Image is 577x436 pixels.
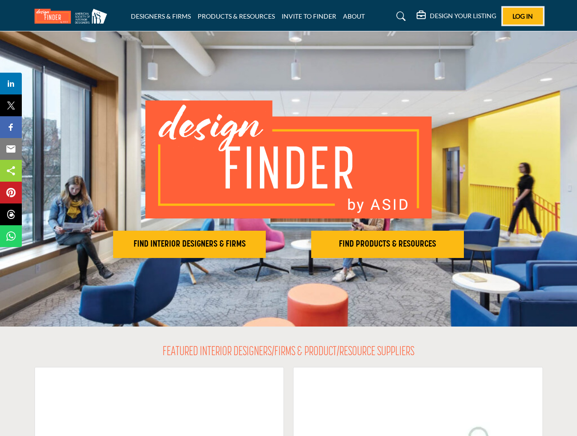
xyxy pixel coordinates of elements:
a: ABOUT [343,12,365,20]
a: Search [388,9,412,24]
span: Log In [512,12,533,20]
button: FIND PRODUCTS & RESOURCES [311,231,464,258]
h2: FIND PRODUCTS & RESOURCES [314,239,461,250]
img: image [145,100,432,218]
a: PRODUCTS & RESOURCES [198,12,275,20]
h2: FIND INTERIOR DESIGNERS & FIRMS [116,239,263,250]
h5: DESIGN YOUR LISTING [430,12,496,20]
button: FIND INTERIOR DESIGNERS & FIRMS [113,231,266,258]
img: Site Logo [35,9,112,24]
button: Log In [503,8,543,25]
a: INVITE TO FINDER [282,12,336,20]
a: DESIGNERS & FIRMS [131,12,191,20]
h2: FEATURED INTERIOR DESIGNERS/FIRMS & PRODUCT/RESOURCE SUPPLIERS [163,345,414,360]
div: DESIGN YOUR LISTING [417,11,496,22]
